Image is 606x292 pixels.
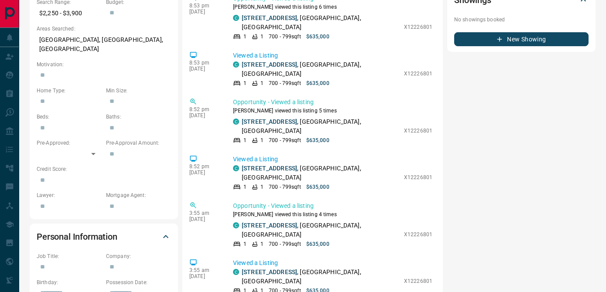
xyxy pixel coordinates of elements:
p: Viewed a Listing [233,155,432,164]
p: 8:53 pm [189,60,220,66]
p: Opportunity - Viewed a listing [233,98,432,107]
p: , [GEOGRAPHIC_DATA], [GEOGRAPHIC_DATA] [242,164,400,182]
p: Birthday: [37,278,102,286]
p: X12226801 [404,231,432,238]
p: Motivation: [37,61,171,68]
p: Min Size: [106,87,171,95]
p: , [GEOGRAPHIC_DATA], [GEOGRAPHIC_DATA] [242,117,400,136]
p: 1 [243,240,247,248]
p: Beds: [37,113,102,121]
a: [STREET_ADDRESS] [242,268,297,275]
div: condos.ca [233,269,239,275]
p: X12226801 [404,70,432,78]
p: [DATE] [189,273,220,279]
p: X12226801 [404,173,432,181]
p: Company: [106,252,171,260]
p: 1 [243,183,247,191]
div: condos.ca [233,222,239,228]
a: [STREET_ADDRESS] [242,61,297,68]
p: $2,250 - $3,900 [37,6,102,20]
p: 3:55 am [189,210,220,216]
p: Mortgage Agent: [106,191,171,199]
p: , [GEOGRAPHIC_DATA], [GEOGRAPHIC_DATA] [242,60,400,78]
p: Areas Searched: [37,25,171,33]
a: [STREET_ADDRESS] [242,165,297,172]
p: [DATE] [189,9,220,15]
p: [GEOGRAPHIC_DATA], [GEOGRAPHIC_DATA], [GEOGRAPHIC_DATA] [37,33,171,56]
p: Lawyer: [37,191,102,199]
p: 8:52 pm [189,163,220,170]
p: Possession Date: [106,278,171,286]
p: 700 - 799 sqft [269,136,301,144]
a: [STREET_ADDRESS] [242,14,297,21]
p: 1 [260,240,264,248]
p: 700 - 799 sqft [269,183,301,191]
p: 700 - 799 sqft [269,240,301,248]
p: 700 - 799 sqft [269,79,301,87]
p: , [GEOGRAPHIC_DATA], [GEOGRAPHIC_DATA] [242,268,400,286]
p: $635,000 [306,79,329,87]
p: [PERSON_NAME] viewed this listing 5 times [233,107,432,115]
div: condos.ca [233,119,239,125]
p: 1 [260,136,264,144]
p: 1 [260,79,264,87]
p: No showings booked [454,16,589,24]
p: [PERSON_NAME] viewed this listing 4 times [233,211,432,218]
p: Pre-Approval Amount: [106,139,171,147]
p: 1 [243,33,247,41]
p: $635,000 [306,240,329,248]
p: Credit Score: [37,165,171,173]
p: Home Type: [37,87,102,95]
p: 3:55 am [189,267,220,273]
p: Job Title: [37,252,102,260]
p: [DATE] [189,170,220,176]
p: , [GEOGRAPHIC_DATA], [GEOGRAPHIC_DATA] [242,221,400,239]
h2: Personal Information [37,230,117,244]
p: Viewed a Listing [233,51,432,60]
p: 1 [260,33,264,41]
p: X12226801 [404,277,432,285]
p: X12226801 [404,127,432,135]
a: [STREET_ADDRESS] [242,222,297,229]
div: condos.ca [233,61,239,68]
a: [STREET_ADDRESS] [242,118,297,125]
p: Viewed a Listing [233,258,432,268]
p: [PERSON_NAME] viewed this listing 6 times [233,3,432,11]
p: 1 [243,79,247,87]
p: [DATE] [189,216,220,222]
p: X12226801 [404,23,432,31]
p: 8:52 pm [189,106,220,112]
p: $635,000 [306,136,329,144]
p: Baths: [106,113,171,121]
p: Opportunity - Viewed a listing [233,201,432,211]
div: Personal Information [37,226,171,247]
p: [DATE] [189,66,220,72]
button: New Showing [454,32,589,46]
p: 8:53 pm [189,3,220,9]
p: 1 [260,183,264,191]
p: $635,000 [306,183,329,191]
p: 700 - 799 sqft [269,33,301,41]
p: , [GEOGRAPHIC_DATA], [GEOGRAPHIC_DATA] [242,14,400,32]
p: 1 [243,136,247,144]
p: [DATE] [189,112,220,119]
p: Pre-Approved: [37,139,102,147]
div: condos.ca [233,15,239,21]
p: $635,000 [306,33,329,41]
div: condos.ca [233,165,239,171]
